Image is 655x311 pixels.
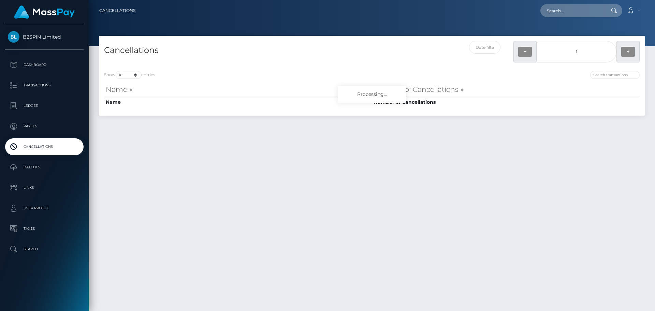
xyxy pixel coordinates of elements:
[627,48,629,55] strong: +
[5,97,84,114] a: Ledger
[5,138,84,155] a: Cancellations
[8,101,81,111] p: Ledger
[8,142,81,152] p: Cancellations
[518,47,532,57] button: −
[540,4,605,17] input: Search...
[338,86,406,103] div: Processing...
[104,97,372,108] th: Name
[8,60,81,70] p: Dashboard
[104,71,155,79] label: Show entries
[5,220,84,237] a: Taxes
[5,34,84,40] span: B2SPIN Limited
[8,121,81,131] p: Payees
[8,162,81,172] p: Batches
[524,48,526,55] strong: −
[104,44,367,56] h4: Cancellations
[372,97,640,108] th: Number of Cancellations
[116,71,141,79] select: Showentries
[8,224,81,234] p: Taxes
[14,5,75,19] img: MassPay Logo
[5,200,84,217] a: User Profile
[104,83,372,96] th: Name
[621,47,635,57] button: +
[5,118,84,135] a: Payees
[8,203,81,213] p: User Profile
[8,31,19,43] img: B2SPIN Limited
[99,3,135,18] a: Cancellations
[5,159,84,176] a: Batches
[8,183,81,193] p: Links
[5,77,84,94] a: Transactions
[5,241,84,258] a: Search
[8,80,81,90] p: Transactions
[469,41,501,54] input: Date filter
[372,83,640,96] th: Number of Cancellations
[5,179,84,196] a: Links
[8,244,81,254] p: Search
[590,71,640,79] input: Search transactions
[5,56,84,73] a: Dashboard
